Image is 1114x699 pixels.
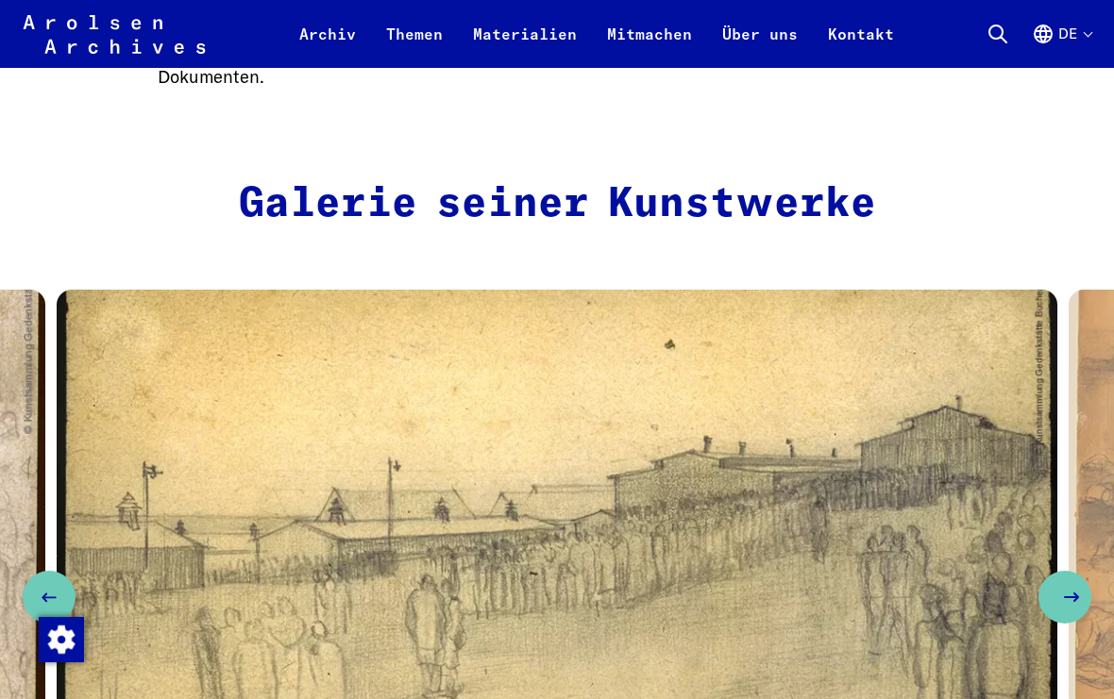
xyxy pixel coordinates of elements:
h2: Galerie seiner Kunstwerke [158,180,956,229]
a: Materialien [458,23,592,68]
a: Über uns [707,23,813,68]
a: Kontakt [813,23,909,68]
nav: Primär [284,11,909,57]
a: Themen [371,23,458,68]
img: Zustimmung ändern [39,617,84,662]
button: Deutsch, Sprachauswahl [1032,23,1091,68]
a: Mitmachen [592,23,707,68]
button: Next slide [1038,571,1091,624]
a: Archiv [284,23,371,68]
button: Previous slide [23,571,76,624]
